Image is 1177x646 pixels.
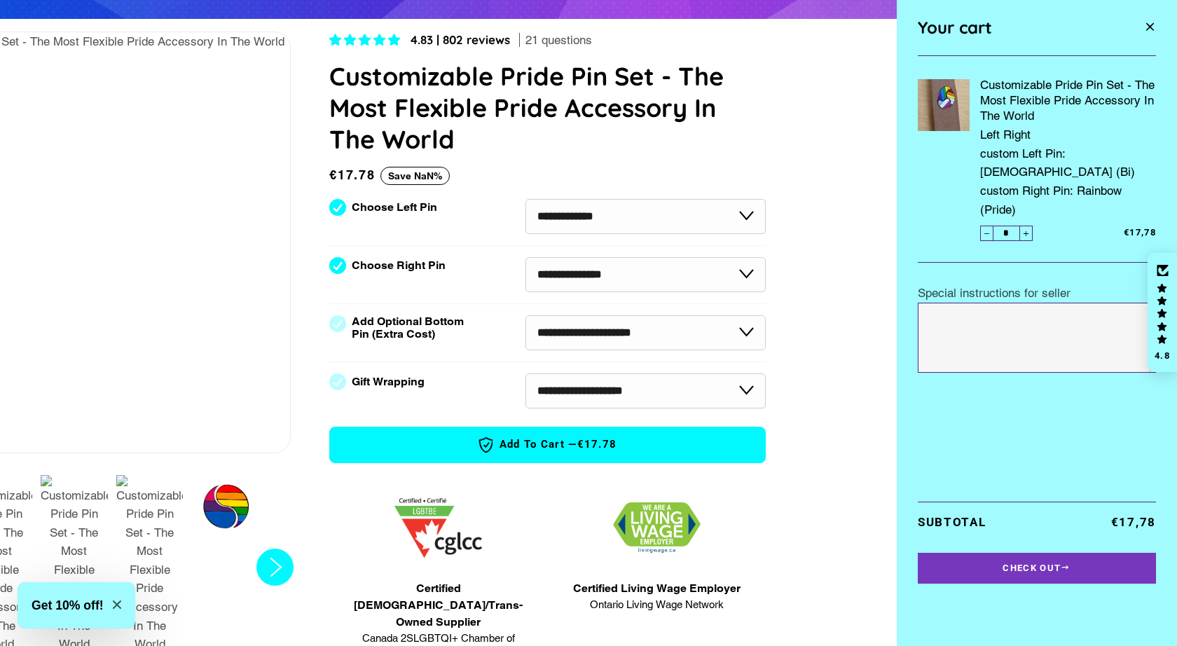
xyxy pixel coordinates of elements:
[329,427,766,463] button: Add to Cart —€17.78
[980,226,1033,241] input: quantity
[980,144,1156,181] span: custom Left Pin: [DEMOGRAPHIC_DATA] (Bi)
[918,79,970,131] img: Customizable Pride Pin Set - The Most Flexible Pride Accessory In The World
[352,201,437,214] label: Choose Left Pin
[577,437,617,452] span: €17.78
[1019,226,1033,241] button: Increase item quantity by one
[352,315,469,341] label: Add Optional Bottom Pin (Extra Cost)
[1148,253,1177,372] div: Click to open Judge.me floating reviews tab
[329,167,376,182] span: €17.78
[980,77,1156,123] a: Customizable Pride Pin Set - The Most Flexible Pride Accessory In The World
[351,436,744,454] span: Add to Cart —
[918,513,1077,532] p: Subtotal
[1077,513,1156,532] p: €17,78
[525,32,592,49] span: 21 questions
[1068,226,1156,240] span: €17,78
[980,123,1156,144] span: Left Right
[918,11,1116,45] div: Your cart
[352,259,446,272] label: Choose Right Pin
[411,32,510,47] span: 4.83 | 802 reviews
[329,60,766,155] h1: Customizable Pride Pin Set - The Most Flexible Pride Accessory In The World
[980,226,993,241] button: Reduce item quantity by one
[336,580,541,631] span: Certified [DEMOGRAPHIC_DATA]/Trans-Owned Supplier
[613,502,701,554] img: 1706832627.png
[194,474,260,540] button: 1 / 7
[352,376,425,388] label: Gift Wrapping
[573,580,741,597] span: Certified Living Wage Employer
[573,597,741,613] span: Ontario Living Wage Network
[980,181,1156,219] span: custom Right Pin: Rainbow (Pride)
[1154,351,1171,360] div: 4.8
[394,498,482,558] img: 1705457225.png
[918,553,1156,584] button: Check Out
[329,33,404,47] span: 4.83 stars
[918,286,1071,300] label: Special instructions for seller
[380,167,450,185] span: Save NaN%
